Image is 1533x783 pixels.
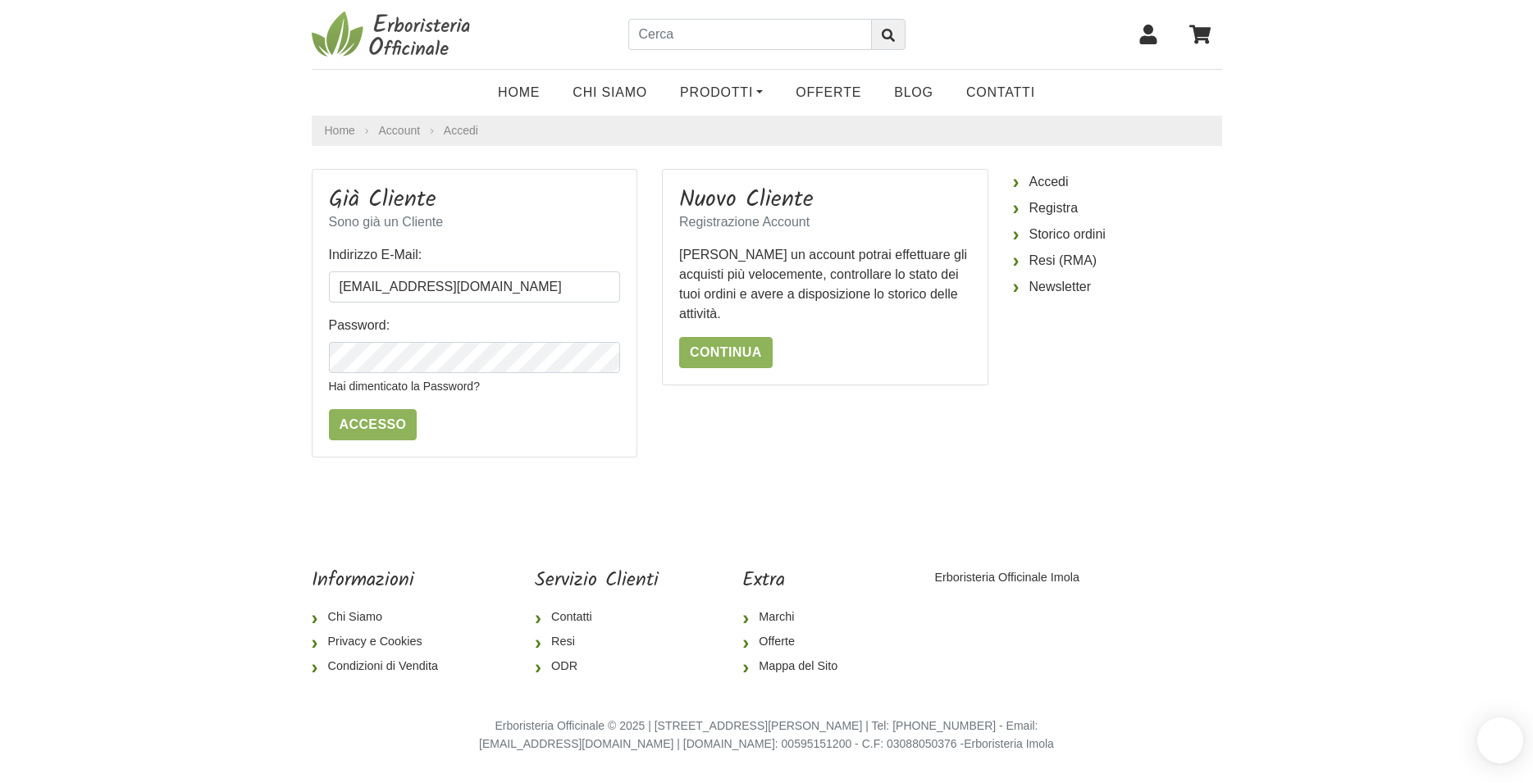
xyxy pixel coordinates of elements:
a: Continua [679,337,773,368]
h3: Nuovo Cliente [679,186,971,214]
a: Privacy e Cookies [312,630,451,654]
a: Offerte [742,630,851,654]
h5: Informazioni [312,569,451,593]
a: Marchi [742,605,851,630]
a: Erboristeria Officinale Imola [934,571,1079,584]
label: Indirizzo E-Mail: [329,245,422,265]
a: Resi [535,630,659,654]
input: Cerca [628,19,872,50]
a: Home [481,76,556,109]
small: Erboristeria Officinale © 2025 | [STREET_ADDRESS][PERSON_NAME] | Tel: [PHONE_NUMBER] - Email: [EM... [479,719,1054,750]
a: Condizioni di Vendita [312,654,451,679]
a: Contatti [535,605,659,630]
h3: Già Cliente [329,186,621,214]
a: Accedi [1013,169,1222,195]
h5: Servizio Clienti [535,569,659,593]
a: Chi Siamo [312,605,451,630]
img: Erboristeria Officinale [312,10,476,59]
a: Home [325,122,355,139]
a: Storico ordini [1013,221,1222,248]
a: Registra [1013,195,1222,221]
a: OFFERTE [779,76,878,109]
a: Hai dimenticato la Password? [329,380,480,393]
input: Indirizzo E-Mail: [329,271,621,303]
a: Chi Siamo [556,76,664,109]
h5: Extra [742,569,851,593]
p: Sono già un Cliente [329,212,621,232]
a: ODR [535,654,659,679]
p: Registrazione Account [679,212,971,232]
a: Blog [878,76,950,109]
a: Erboristeria Imola [964,737,1054,750]
label: Password: [329,316,390,335]
p: [PERSON_NAME] un account potrai effettuare gli acquisti più velocemente, controllare lo stato dei... [679,245,971,324]
a: Contatti [950,76,1052,109]
iframe: Smartsupp widget button [1477,717,1523,763]
a: Mappa del Sito [742,654,851,679]
nav: breadcrumb [312,116,1222,146]
a: Resi (RMA) [1013,248,1222,274]
a: Prodotti [664,76,779,109]
a: Account [379,122,421,139]
input: Accesso [329,409,417,440]
a: Newsletter [1013,274,1222,300]
a: Accedi [444,124,478,137]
